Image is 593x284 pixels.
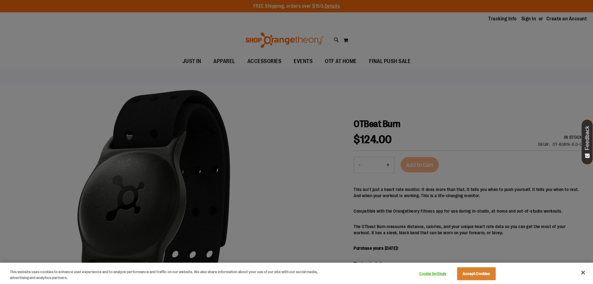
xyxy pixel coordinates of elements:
[576,266,590,279] button: Close
[584,126,590,150] span: Feedback
[414,268,452,280] button: Cookie Settings
[581,119,593,165] button: Feedback - Show survey
[10,269,326,281] div: This website uses cookies to enhance user experience and to analyze performance and traffic on ou...
[457,267,496,280] button: Accept Cookies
